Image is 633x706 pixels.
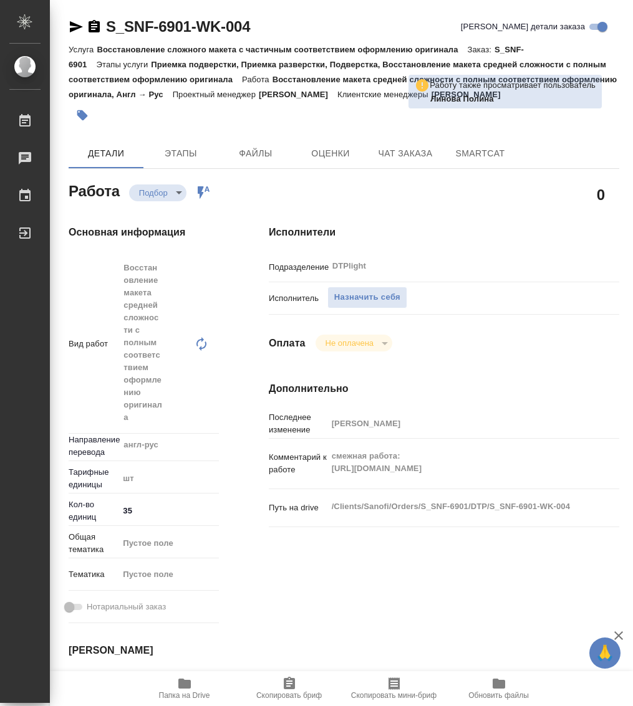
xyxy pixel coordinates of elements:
[450,146,510,161] span: SmartCat
[123,568,216,581] div: Пустое поле
[301,146,360,161] span: Оценки
[430,94,493,103] b: Линова Полина
[118,468,231,489] div: шт
[87,19,102,34] button: Скопировать ссылку
[69,568,118,581] p: Тематика
[69,45,97,54] p: Услуга
[322,338,377,348] button: Не оплачена
[269,336,306,351] h4: Оплата
[69,338,118,350] p: Вид работ
[132,671,237,706] button: Папка на Drive
[447,671,551,706] button: Обновить файлы
[375,146,435,161] span: Чат заказа
[69,75,617,99] p: Восстановление макета средней сложности с полным соответствием оформлению оригинала, Англ → Рус
[106,18,250,35] a: S_SNF-6901-WK-004
[316,335,392,351] div: Подбор
[118,533,231,554] div: Пустое поле
[118,502,219,520] input: ✎ Введи что-нибудь
[594,640,616,666] span: 🙏
[327,496,591,517] textarea: /Clients/Sanofi/Orders/S_SNF-6901/DTP/S_SNF-6901-WK-004
[334,290,400,305] span: Назначить себя
[269,292,327,305] p: Исполнитель
[342,671,447,706] button: Скопировать мини-бриф
[226,146,286,161] span: Файлы
[337,90,432,99] p: Клиентские менеджеры
[69,498,118,523] p: Кол-во единиц
[151,146,211,161] span: Этапы
[327,446,591,479] textarea: смежная работа: [URL][DOMAIN_NAME]
[173,90,259,99] p: Проектный менеджер
[269,381,619,396] h4: Дополнительно
[69,434,118,459] p: Направление перевода
[123,537,216,550] div: Пустое поле
[269,225,619,240] h4: Исполнители
[69,102,96,129] button: Добавить тэг
[259,90,337,99] p: [PERSON_NAME]
[69,19,84,34] button: Скопировать ссылку для ЯМессенджера
[237,671,342,706] button: Скопировать бриф
[135,188,172,198] button: Подбор
[269,411,327,436] p: Последнее изменение
[597,184,605,205] h2: 0
[430,93,596,105] p: Линова Полина
[589,637,621,669] button: 🙏
[242,75,273,84] p: Работа
[69,179,120,201] h2: Работа
[69,643,219,658] h4: [PERSON_NAME]
[159,691,210,700] span: Папка на Drive
[69,531,118,556] p: Общая тематика
[430,79,596,92] p: Работу также просматривает пользователь
[327,287,407,308] button: Назначить себя
[97,45,467,54] p: Восстановление сложного макета с частичным соответствием оформлению оригинала
[96,60,151,69] p: Этапы услуги
[76,146,136,161] span: Детали
[87,601,166,613] span: Нотариальный заказ
[351,691,437,700] span: Скопировать мини-бриф
[269,261,327,274] p: Подразделение
[461,21,585,33] span: [PERSON_NAME] детали заказа
[129,184,186,201] div: Подбор
[468,691,529,700] span: Обновить файлы
[468,45,495,54] p: Заказ:
[269,451,327,476] p: Комментарий к работе
[69,225,219,240] h4: Основная информация
[269,502,327,514] p: Путь на drive
[118,564,231,585] div: Пустое поле
[256,691,322,700] span: Скопировать бриф
[69,466,118,491] p: Тарифные единицы
[69,60,606,84] p: Приемка подверстки, Приемка разверстки, Подверстка, Восстановление макета средней сложности с пол...
[327,414,591,432] input: Пустое поле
